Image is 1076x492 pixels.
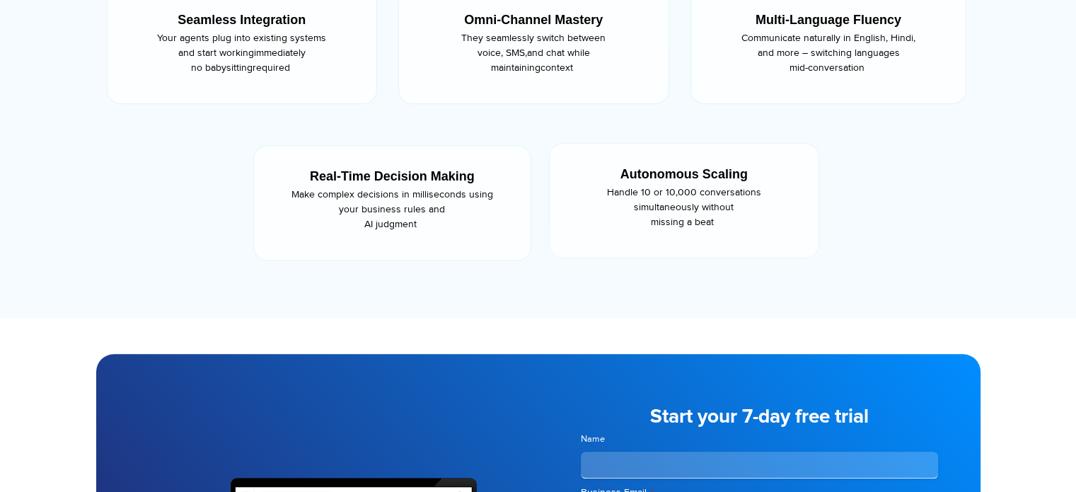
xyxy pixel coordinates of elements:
[291,188,493,230] span: Make complex decisions in milliseconds using your business rules and AI judgment
[607,186,761,228] span: Handle 10 or 10,000 conversations simultaneously without missing a beat
[254,47,306,59] span: immediately
[491,62,540,74] span: maintaining
[717,11,940,30] div: Multi-Language Fluency
[157,32,326,59] span: Your agents plug into existing systems and start working
[461,32,606,59] span: They seamlessly switch between voice, SMS,
[576,165,793,184] div: Autonomous Scaling
[280,167,504,186] div: Real-Time Decision Making
[527,47,590,59] span: and chat while
[191,62,253,74] span: no babysitting
[134,11,351,30] div: Seamless Integration
[741,32,915,74] span: Communicate naturally in English, Hindi, and more – switching languages mid-conversation
[425,11,642,30] div: Omni-Channel Mastery
[581,407,938,427] h5: Start your 7-day free trial
[253,62,290,74] span: required
[581,433,938,446] label: Name
[540,62,573,74] span: context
